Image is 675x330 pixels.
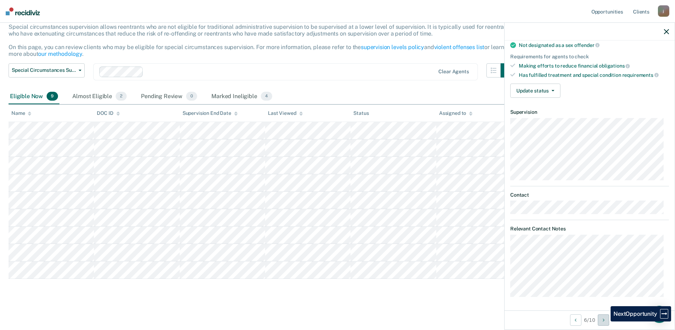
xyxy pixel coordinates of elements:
span: 0 [186,92,197,101]
div: Eligible Now [9,89,59,105]
div: Status [353,110,369,116]
div: Last Viewed [268,110,302,116]
div: Almost Eligible [71,89,128,105]
div: Clear agents [438,69,469,75]
div: Marked Ineligible [210,89,274,105]
p: Special circumstances supervision allows reentrants who are not eligible for traditional administ... [9,23,512,58]
span: obligations [599,63,630,69]
div: Has fulfilled treatment and special condition [519,72,669,78]
div: Name [11,110,31,116]
span: 2 [116,92,127,101]
span: offender [574,42,600,48]
span: requirements [622,72,659,78]
a: supervision levels policy [361,44,424,50]
div: Making efforts to reduce financial [519,63,669,69]
div: Requirements for agents to check [510,54,669,60]
div: Open Intercom Messenger [651,306,668,323]
a: violent offenses list [434,44,485,50]
div: Not designated as a sex [519,42,669,48]
dt: Relevant Contact Notes [510,226,669,232]
span: 4 [261,92,272,101]
a: our methodology [38,50,82,57]
span: Special Circumstances Supervision [12,67,76,73]
div: 6 / 10 [505,310,675,329]
div: DOC ID [97,110,120,116]
div: j [658,5,669,17]
button: Previous Opportunity [570,314,581,326]
div: Supervision End Date [183,110,238,116]
dt: Contact [510,192,669,198]
span: 9 [47,92,58,101]
button: Next Opportunity [598,314,609,326]
img: Recidiviz [6,7,40,15]
dt: Supervision [510,109,669,115]
div: Pending Review [139,89,199,105]
button: Update status [510,84,560,98]
div: Assigned to [439,110,473,116]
